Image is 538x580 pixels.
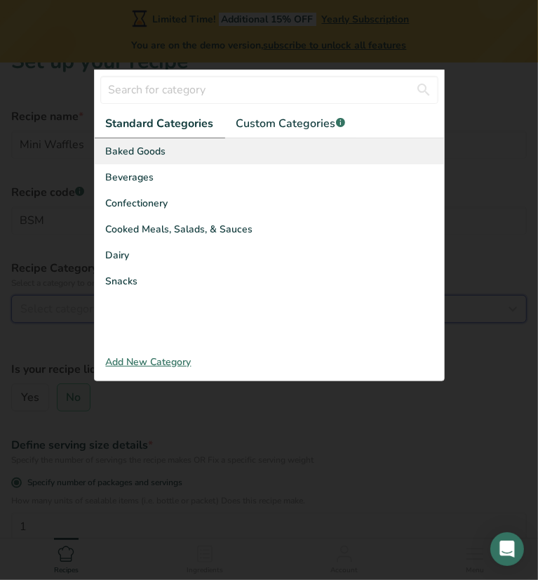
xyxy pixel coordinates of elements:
[106,144,166,159] span: Baked Goods
[490,532,524,566] div: Open Intercom Messenger
[106,170,154,185] span: Beverages
[95,355,444,369] div: Add New Category
[100,76,438,104] input: Search for category
[236,115,345,132] span: Custom Categories
[106,274,138,289] span: Snacks
[106,222,253,237] span: Cooked Meals, Salads, & Sauces
[106,248,130,263] span: Dairy
[106,115,214,132] span: Standard Categories
[106,196,168,211] span: Confectionery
